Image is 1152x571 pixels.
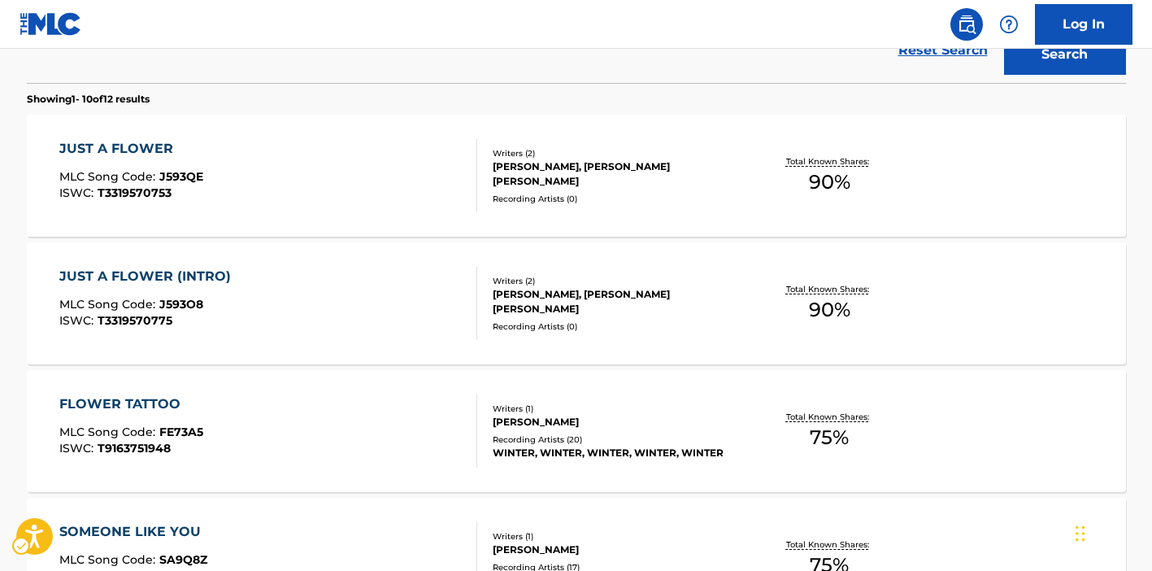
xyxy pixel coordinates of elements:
button: Search [1004,34,1126,75]
span: T3319570753 [98,185,172,200]
p: Total Known Shares: [786,283,873,295]
a: Log In [1035,4,1132,45]
span: T3319570775 [98,313,172,328]
div: Writers ( 2 ) [493,275,738,287]
span: 75 % [810,423,849,452]
iframe: Hubspot Iframe [1071,493,1152,571]
div: Chat Widget [1071,493,1152,571]
p: Total Known Shares: [786,538,873,551]
span: J593O8 [159,297,203,312]
span: ISWC : [59,185,98,200]
p: Showing 1 - 10 of 12 results [27,92,150,107]
span: T9163751948 [98,441,171,455]
div: [PERSON_NAME] [493,543,738,557]
div: JUST A FLOWER [59,139,203,159]
div: Recording Artists ( 20 ) [493,434,738,446]
img: search [957,15,976,34]
span: 90 % [809,168,850,197]
img: MLC Logo [20,12,82,36]
span: MLC Song Code : [59,297,159,312]
p: Total Known Shares: [786,155,873,168]
span: MLC Song Code : [59,552,159,567]
div: WINTER, WINTER, WINTER, WINTER, WINTER [493,446,738,460]
div: [PERSON_NAME] [493,415,738,429]
a: JUST A FLOWER (INTRO)MLC Song Code:J593O8ISWC:T3319570775Writers (2)[PERSON_NAME], [PERSON_NAME] ... [27,242,1126,364]
div: SOMEONE LIKE YOU [59,522,209,542]
div: JUST A FLOWER (INTRO) [59,267,239,286]
div: [PERSON_NAME], [PERSON_NAME] [PERSON_NAME] [493,287,738,316]
a: JUST A FLOWERMLC Song Code:J593QEISWC:T3319570753Writers (2)[PERSON_NAME], [PERSON_NAME] [PERSON_... [27,115,1126,237]
span: SA9Q8Z [159,552,207,567]
div: Writers ( 1 ) [493,530,738,543]
div: [PERSON_NAME], [PERSON_NAME] [PERSON_NAME] [493,159,738,189]
div: Writers ( 1 ) [493,403,738,415]
div: Recording Artists ( 0 ) [493,320,738,333]
div: Writers ( 2 ) [493,147,738,159]
span: MLC Song Code : [59,169,159,184]
a: Reset Search [890,33,996,68]
p: Total Known Shares: [786,411,873,423]
span: MLC Song Code : [59,425,159,439]
span: ISWC : [59,313,98,328]
div: Drag [1076,509,1085,558]
span: ISWC : [59,441,98,455]
span: 90 % [809,295,850,325]
img: help [999,15,1019,34]
span: FE73A5 [159,425,203,439]
div: FLOWER TATTOO [59,394,203,414]
div: Recording Artists ( 0 ) [493,193,738,205]
a: FLOWER TATTOOMLC Song Code:FE73A5ISWC:T9163751948Writers (1)[PERSON_NAME]Recording Artists (20)WI... [27,370,1126,492]
span: J593QE [159,169,203,184]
